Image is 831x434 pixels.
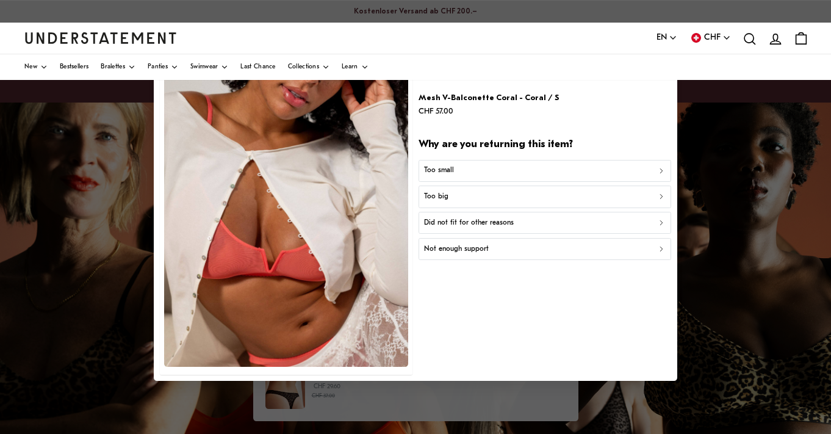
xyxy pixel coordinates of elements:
[24,64,37,70] span: New
[60,54,88,80] a: Bestsellers
[148,54,178,80] a: Panties
[419,138,671,152] h2: Why are you returning this item?
[164,63,408,367] img: 473_be5a5b07-f28e-4d47-9be4-3e857e67e4bb.jpg
[424,191,448,203] p: Too big
[424,165,454,177] p: Too small
[419,212,671,234] button: Did not fit for other reasons
[24,32,177,43] a: Understatement Homepage
[240,64,275,70] span: Last Chance
[240,54,275,80] a: Last Chance
[419,105,559,118] p: CHF 57.00
[60,64,88,70] span: Bestsellers
[288,64,319,70] span: Collections
[419,238,671,260] button: Not enough support
[190,64,218,70] span: Swimwear
[24,54,48,80] a: New
[689,31,731,45] button: CHF
[419,186,671,208] button: Too big
[190,54,228,80] a: Swimwear
[342,54,369,80] a: Learn
[704,31,721,45] span: CHF
[101,54,135,80] a: Bralettes
[419,92,559,104] p: Mesh V-Balconette Coral - Coral / S
[148,64,168,70] span: Panties
[657,31,667,45] span: EN
[657,31,677,45] button: EN
[424,217,514,229] p: Did not fit for other reasons
[288,54,329,80] a: Collections
[101,64,125,70] span: Bralettes
[424,244,489,255] p: Not enough support
[419,160,671,182] button: Too small
[342,64,358,70] span: Learn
